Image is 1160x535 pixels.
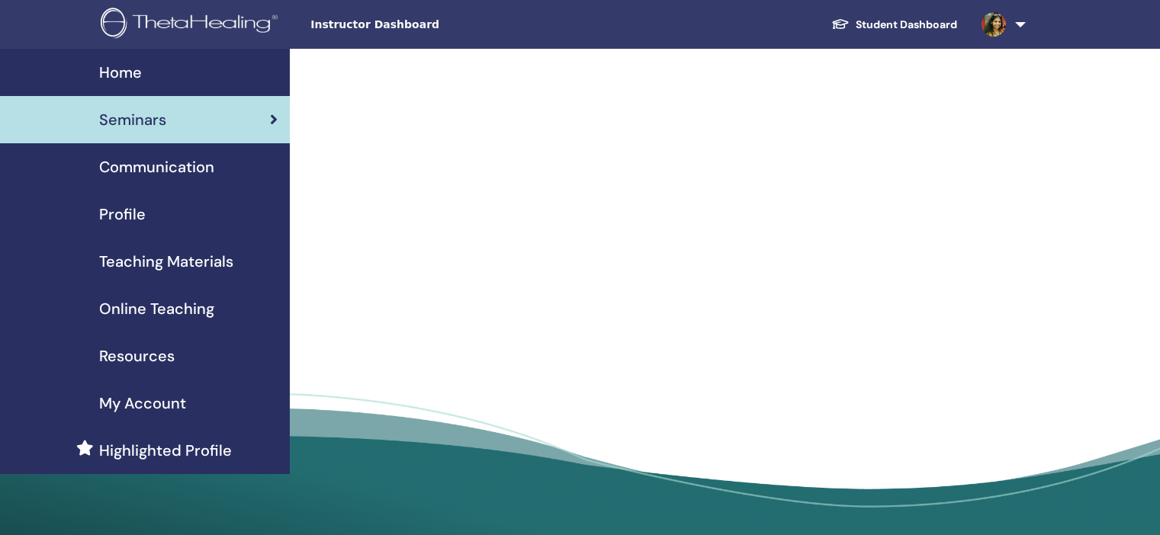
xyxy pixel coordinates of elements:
[99,392,186,415] span: My Account
[99,439,232,462] span: Highlighted Profile
[310,17,539,33] span: Instructor Dashboard
[99,108,166,131] span: Seminars
[99,297,214,320] span: Online Teaching
[99,250,233,273] span: Teaching Materials
[99,344,175,367] span: Resources
[99,155,214,178] span: Communication
[982,12,1006,37] img: default.jpg
[101,8,283,42] img: logo.png
[99,203,146,226] span: Profile
[99,61,142,84] span: Home
[831,18,850,30] img: graduation-cap-white.svg
[819,11,969,39] a: Student Dashboard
